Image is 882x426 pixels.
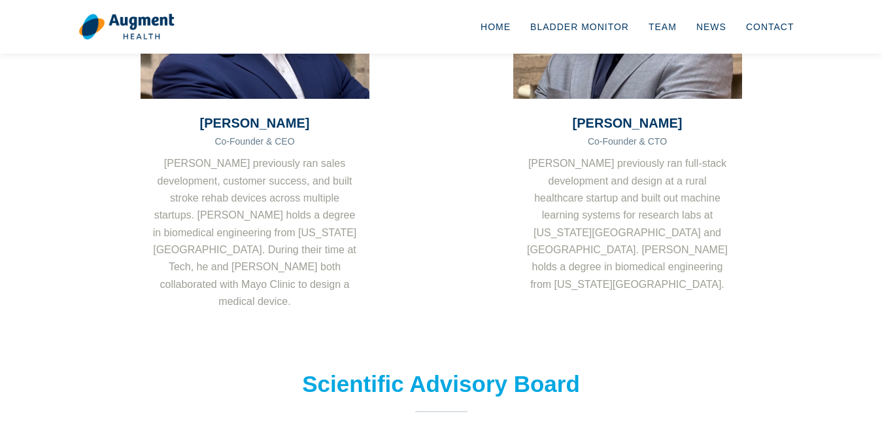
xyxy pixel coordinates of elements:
[513,155,742,293] p: [PERSON_NAME] previously ran full-stack development and design at a rural healthcare startup and ...
[588,136,667,147] span: Co-Founder & CTO
[687,5,736,48] a: News
[141,155,369,311] p: [PERSON_NAME] previously ran sales development, customer success, and built stroke rehab devices ...
[520,5,639,48] a: Bladder Monitor
[78,13,175,41] img: logo
[736,5,804,48] a: Contact
[471,5,520,48] a: Home
[513,115,742,131] h3: [PERSON_NAME]
[639,5,687,48] a: Team
[141,115,369,131] h3: [PERSON_NAME]
[214,136,294,147] span: Co-Founder & CEO
[265,370,618,398] h2: Scientific Advisory Board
